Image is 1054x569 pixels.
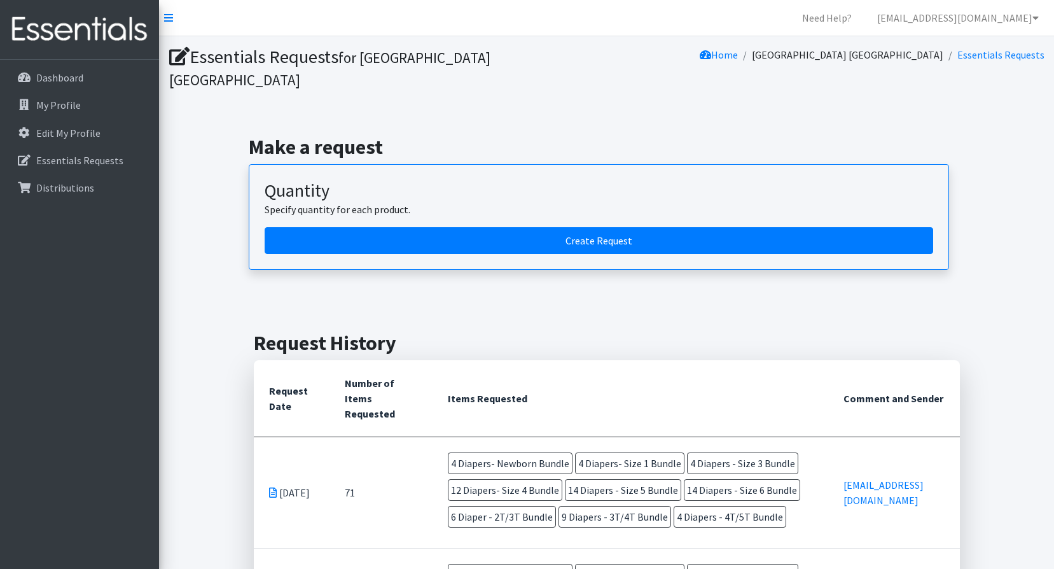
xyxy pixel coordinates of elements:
h2: Request History [254,331,960,355]
p: Essentials Requests [36,154,123,167]
img: HumanEssentials [5,8,154,51]
h3: Quantity [265,180,933,202]
p: My Profile [36,99,81,111]
small: for [GEOGRAPHIC_DATA] [GEOGRAPHIC_DATA] [169,48,490,89]
a: Essentials Requests [957,48,1044,61]
a: Need Help? [792,5,862,31]
h2: Make a request [249,135,964,159]
span: 4 Diapers - 4T/5T Bundle [674,506,786,528]
a: Edit My Profile [5,120,154,146]
p: Specify quantity for each product. [265,202,933,217]
span: 9 Diapers - 3T/4T Bundle [558,506,671,528]
a: Distributions [5,175,154,200]
a: [GEOGRAPHIC_DATA] [GEOGRAPHIC_DATA] [752,48,943,61]
span: 14 Diapers - Size 6 Bundle [684,479,800,501]
th: Comment and Sender [828,360,960,437]
p: Distributions [36,181,94,194]
th: Request Date [254,360,329,437]
a: My Profile [5,92,154,118]
h1: Essentials Requests [169,46,602,90]
span: 4 Diapers - Size 3 Bundle [687,453,798,474]
td: 71 [329,437,433,549]
span: 4 Diapers- Newborn Bundle [448,453,572,474]
span: 14 Diapers - Size 5 Bundle [565,479,681,501]
a: Home [700,48,738,61]
a: [EMAIL_ADDRESS][DOMAIN_NAME] [867,5,1049,31]
td: [DATE] [254,437,329,549]
th: Number of Items Requested [329,360,433,437]
a: Essentials Requests [5,148,154,173]
p: Dashboard [36,71,83,84]
p: Edit My Profile [36,127,101,139]
span: 12 Diapers- Size 4 Bundle [448,479,562,501]
a: [EMAIL_ADDRESS][DOMAIN_NAME] [843,479,924,507]
a: Dashboard [5,65,154,90]
a: Create a request by quantity [265,227,933,254]
span: 4 Diapers- Size 1 Bundle [575,453,684,474]
th: Items Requested [433,360,828,437]
span: 6 Diaper - 2T/3T Bundle [448,506,556,528]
